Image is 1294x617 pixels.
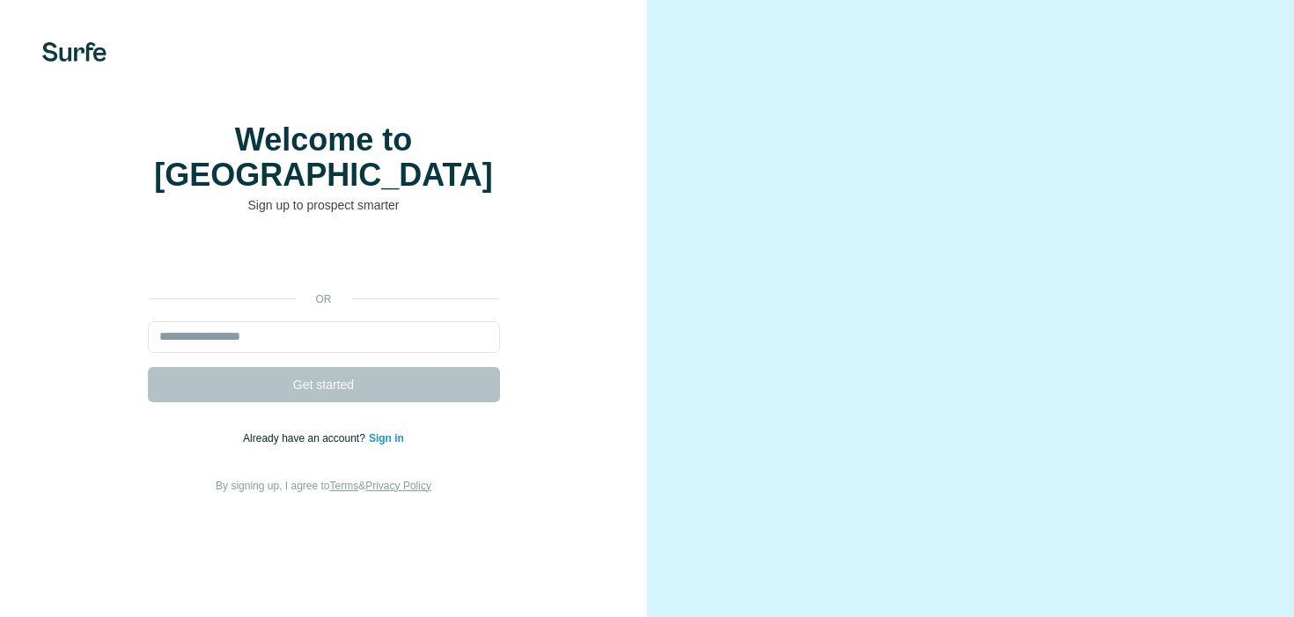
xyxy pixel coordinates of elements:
[365,480,431,492] a: Privacy Policy
[139,240,509,279] iframe: Sign in with Google Button
[148,196,500,214] p: Sign up to prospect smarter
[243,432,369,444] span: Already have an account?
[216,480,431,492] span: By signing up, I agree to &
[369,432,404,444] a: Sign in
[330,480,359,492] a: Terms
[296,291,352,307] p: or
[42,42,107,62] img: Surfe's logo
[148,122,500,193] h1: Welcome to [GEOGRAPHIC_DATA]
